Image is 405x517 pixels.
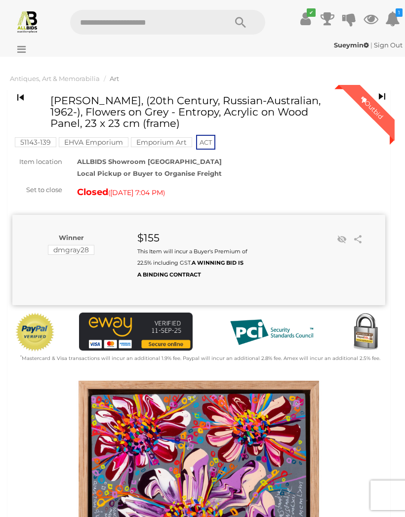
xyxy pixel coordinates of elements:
h1: [PERSON_NAME], (20th Century, Russian-Australian, 1962-), Flowers on Grey - Entropy, Acrylic on W... [50,95,324,129]
img: PCI DSS compliant [222,313,321,352]
strong: ALLBIDS Showroom [GEOGRAPHIC_DATA] [77,158,222,165]
img: eWAY Payment Gateway [79,313,193,351]
mark: 51143-139 [15,137,56,147]
img: Allbids.com.au [16,10,39,33]
strong: Closed [77,187,108,198]
mark: Emporium Art [131,137,192,147]
a: Sueymin [334,41,370,49]
mark: dmgray28 [48,245,94,255]
button: Search [216,10,265,35]
a: 51143-139 [15,138,56,146]
img: Official PayPal Seal [15,313,55,352]
a: Sign Out [374,41,403,49]
strong: Sueymin [334,41,369,49]
a: Antiques, Art & Memorabilia [10,75,100,82]
a: EHVA Emporium [59,138,128,146]
span: ( ) [108,189,165,197]
span: [DATE] 7:04 PM [110,188,163,197]
strong: $155 [137,232,160,244]
a: Emporium Art [131,138,192,146]
small: This Item will incur a Buyer's Premium of 22.5% including GST. [137,248,247,278]
li: Unwatch this item [334,232,349,247]
a: Art [110,75,119,82]
a: 1 [385,10,400,28]
span: ACT [196,135,215,150]
div: Set to close [5,184,70,196]
b: Winner [59,234,84,241]
small: Mastercard & Visa transactions will incur an additional 1.9% fee. Paypal will incur an additional... [20,355,380,361]
div: Item location [5,156,70,167]
b: A WINNING BID IS A BINDING CONTRACT [137,259,243,278]
mark: EHVA Emporium [59,137,128,147]
span: | [370,41,372,49]
i: ✔ [307,8,316,17]
strong: Local Pickup or Buyer to Organise Freight [77,169,222,177]
i: 1 [396,8,403,17]
a: ✔ [298,10,313,28]
div: Outbid [349,85,395,130]
img: Secured by Rapid SSL [346,313,385,352]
